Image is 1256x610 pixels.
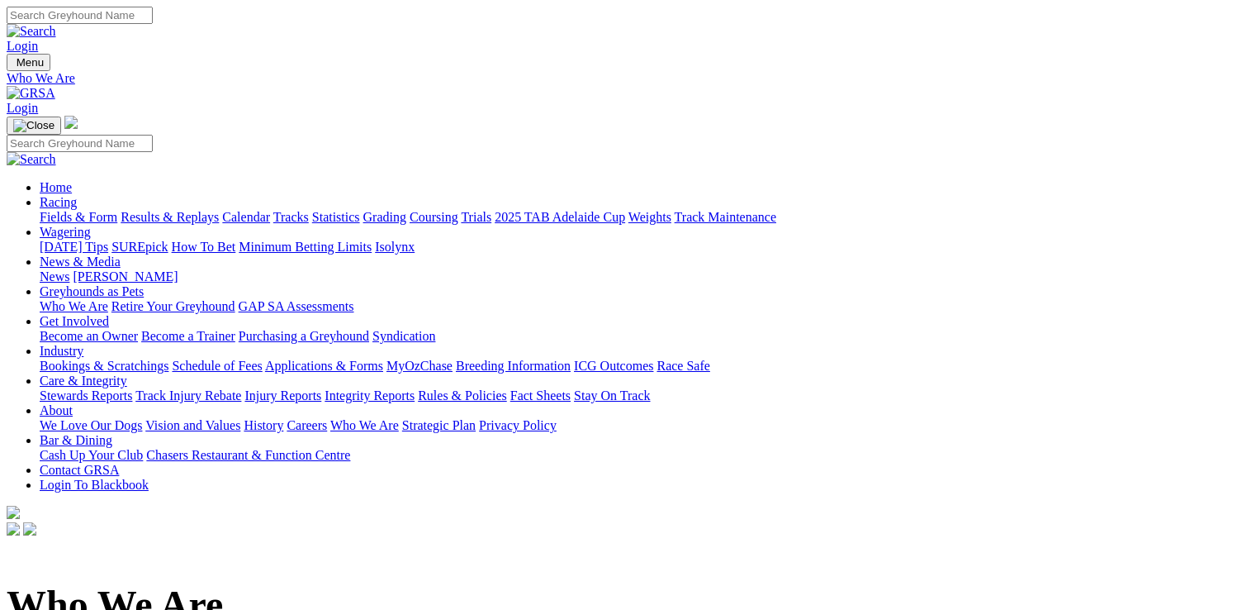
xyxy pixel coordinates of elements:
[40,314,109,328] a: Get Involved
[146,448,350,462] a: Chasers Restaurant & Function Centre
[7,522,20,536] img: facebook.svg
[17,56,44,69] span: Menu
[386,359,453,373] a: MyOzChase
[40,344,83,358] a: Industry
[135,388,241,403] a: Track Injury Rebate
[40,284,144,298] a: Greyhounds as Pets
[111,299,235,313] a: Retire Your Greyhound
[40,418,1249,433] div: About
[40,374,127,388] a: Care & Integrity
[410,210,458,224] a: Coursing
[40,299,1249,314] div: Greyhounds as Pets
[375,240,415,254] a: Isolynx
[7,86,55,101] img: GRSA
[574,388,650,403] a: Stay On Track
[172,359,262,373] a: Schedule of Fees
[64,116,78,129] img: logo-grsa-white.png
[40,269,69,284] a: News
[40,269,1249,284] div: News & Media
[244,388,321,403] a: Injury Reports
[7,506,20,519] img: logo-grsa-white.png
[510,388,571,403] a: Fact Sheets
[7,101,38,115] a: Login
[40,255,121,269] a: News & Media
[40,299,108,313] a: Who We Are
[239,329,369,343] a: Purchasing a Greyhound
[574,359,653,373] a: ICG Outcomes
[40,210,1249,225] div: Racing
[40,359,168,373] a: Bookings & Scratchings
[40,240,1249,255] div: Wagering
[273,210,309,224] a: Tracks
[675,210,776,224] a: Track Maintenance
[111,240,168,254] a: SUREpick
[330,418,399,432] a: Who We Are
[40,433,112,447] a: Bar & Dining
[40,210,117,224] a: Fields & Form
[222,210,270,224] a: Calendar
[40,448,143,462] a: Cash Up Your Club
[418,388,507,403] a: Rules & Policies
[461,210,491,224] a: Trials
[145,418,240,432] a: Vision and Values
[40,225,91,239] a: Wagering
[7,24,56,39] img: Search
[40,195,77,209] a: Racing
[239,240,372,254] a: Minimum Betting Limits
[402,418,476,432] a: Strategic Plan
[40,240,108,254] a: [DATE] Tips
[7,71,1249,86] a: Who We Are
[628,210,671,224] a: Weights
[479,418,557,432] a: Privacy Policy
[495,210,625,224] a: 2025 TAB Adelaide Cup
[40,418,142,432] a: We Love Our Dogs
[40,403,73,417] a: About
[244,418,283,432] a: History
[23,522,36,536] img: twitter.svg
[141,329,235,343] a: Become a Trainer
[73,269,178,284] a: [PERSON_NAME]
[287,418,327,432] a: Careers
[7,39,38,53] a: Login
[40,329,1249,344] div: Get Involved
[265,359,383,373] a: Applications & Forms
[40,329,138,343] a: Become an Owner
[7,152,56,167] img: Search
[7,54,50,71] button: Toggle navigation
[40,478,149,492] a: Login To Blackbook
[40,180,72,194] a: Home
[656,359,709,373] a: Race Safe
[325,388,415,403] a: Integrity Reports
[312,210,360,224] a: Statistics
[40,448,1249,463] div: Bar & Dining
[363,210,406,224] a: Grading
[7,135,153,152] input: Search
[121,210,219,224] a: Results & Replays
[7,117,61,135] button: Toggle navigation
[40,359,1249,374] div: Industry
[456,359,571,373] a: Breeding Information
[7,7,153,24] input: Search
[40,463,119,477] a: Contact GRSA
[239,299,354,313] a: GAP SA Assessments
[172,240,236,254] a: How To Bet
[13,119,55,132] img: Close
[40,388,1249,403] div: Care & Integrity
[372,329,435,343] a: Syndication
[40,388,132,403] a: Stewards Reports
